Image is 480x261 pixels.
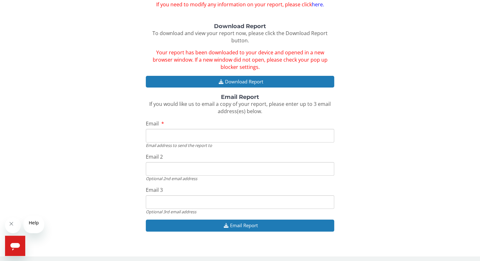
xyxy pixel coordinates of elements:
[5,236,25,256] iframe: Button to launch messaging window
[23,216,44,233] iframe: Message from company
[311,1,324,8] a: here.
[146,209,334,215] div: Optional 3rd email address
[152,30,328,44] span: To download and view your report now, please click the Download Report button.
[146,220,334,231] button: Email Report
[146,186,163,193] span: Email 3
[149,100,331,115] span: If you would like us to email a copy of your report, please enter up to 3 email address(es) below.
[214,23,266,30] strong: Download Report
[146,76,334,88] button: Download Report
[146,153,163,160] span: Email 2
[5,217,21,233] iframe: Close message
[221,94,259,100] strong: Email Report
[146,143,334,148] div: Email address to send the report to
[146,176,334,181] div: Optional 2nd email address
[146,1,334,8] span: If you need to modify any information on your report, please click
[152,49,327,70] span: Your report has been downloaded to your device and opened in a new browser window. If a new windo...
[146,120,159,127] span: Email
